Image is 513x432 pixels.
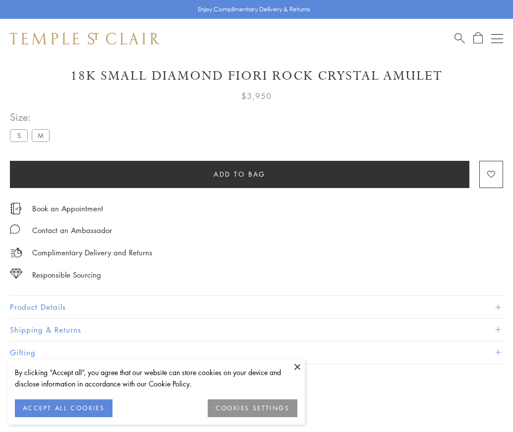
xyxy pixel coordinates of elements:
[32,224,112,237] div: Contact an Ambassador
[10,67,503,85] h1: 18K Small Diamond Fiori Rock Crystal Amulet
[10,296,503,318] button: Product Details
[32,246,152,259] p: Complimentary Delivery and Returns
[10,129,28,142] label: S
[10,224,20,234] img: MessageIcon-01_2.svg
[32,269,101,281] div: Responsible Sourcing
[455,32,465,45] a: Search
[473,32,483,45] a: Open Shopping Bag
[10,341,503,364] button: Gifting
[10,109,54,125] span: Size:
[15,367,297,389] div: By clicking “Accept all”, you agree that our website can store cookies on your device and disclos...
[491,33,503,45] button: Open navigation
[10,319,503,341] button: Shipping & Returns
[214,169,266,180] span: Add to bag
[15,399,113,417] button: ACCEPT ALL COOKIES
[208,399,297,417] button: COOKIES SETTINGS
[10,246,22,259] img: icon_delivery.svg
[32,203,103,214] a: Book an Appointment
[10,269,22,279] img: icon_sourcing.svg
[198,4,310,14] p: Enjoy Complimentary Delivery & Returns
[241,90,272,102] span: $3,950
[10,33,160,45] img: Temple St. Clair
[10,203,22,214] img: icon_appointment.svg
[32,129,50,142] label: M
[10,161,469,188] button: Add to bag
